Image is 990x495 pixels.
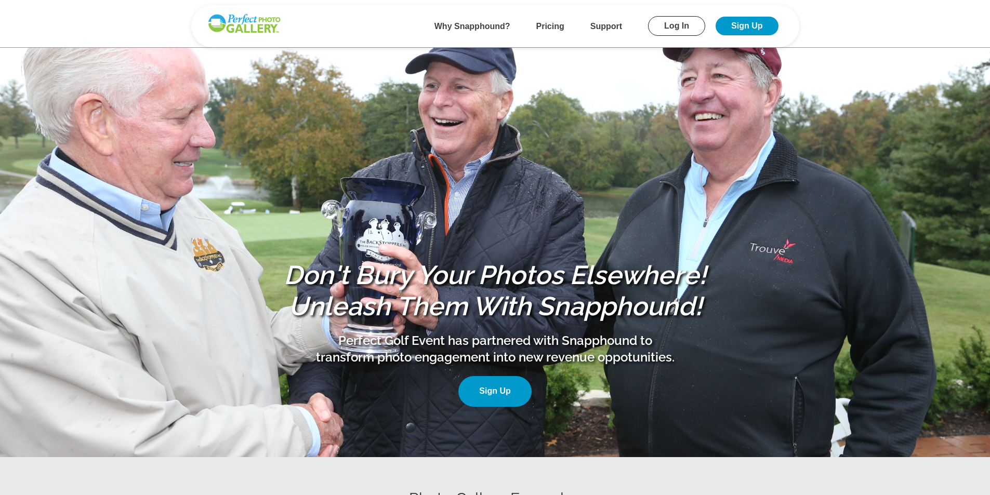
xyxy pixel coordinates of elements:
a: Support [590,22,622,31]
a: Sign Up [716,17,778,35]
h1: Don't Bury Your Photos Elsewhere! Unleash Them With Snapphound! [277,260,714,322]
img: Snapphound Logo [207,13,282,34]
a: Pricing [536,22,564,31]
a: Why Snapphound? [434,22,510,31]
p: Perfect Golf Event has partnered with Snapphound to transform photo engagement into new revenue o... [313,332,677,366]
a: Sign Up [458,376,531,407]
a: Log In [648,16,705,36]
